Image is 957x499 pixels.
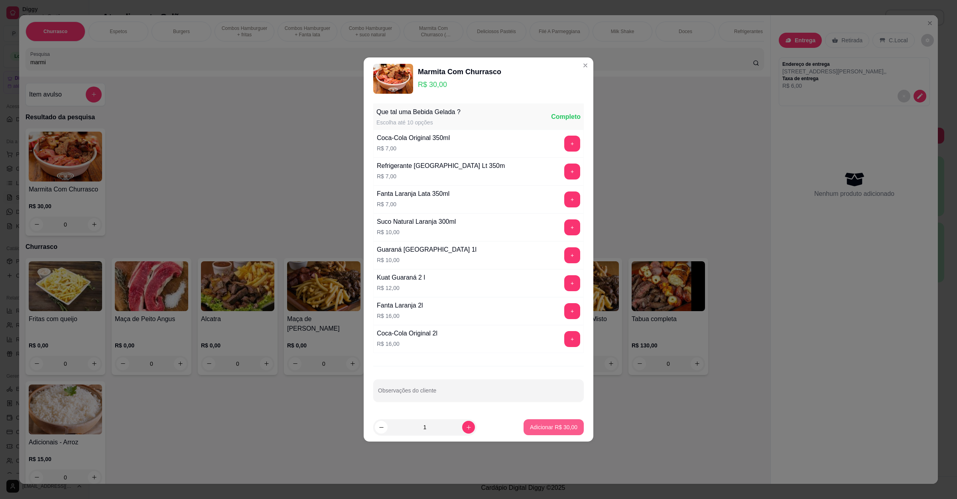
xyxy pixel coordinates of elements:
button: Adicionar R$ 30,00 [524,419,584,435]
button: add [564,275,580,291]
button: add [564,191,580,207]
button: add [564,136,580,152]
div: Coca-Cola Original 350ml [377,133,450,143]
div: Completo [551,112,581,122]
button: add [564,303,580,319]
div: Kuat Guaraná 2 l [377,273,425,282]
p: R$ 7,00 [377,144,450,152]
button: add [564,164,580,179]
div: Coca-Cola Original 2l [377,329,437,338]
p: R$ 16,00 [377,340,437,348]
div: Escolha até 10 opções [376,118,461,126]
div: Que tal uma Bebida Gelada ? [376,107,461,117]
div: Fanta Laranja 2l [377,301,423,310]
button: add [564,331,580,347]
input: Observações do cliente [378,390,579,398]
div: Fanta Laranja Lata 350ml [377,189,449,199]
p: R$ 10,00 [377,256,477,264]
button: add [564,219,580,235]
p: Adicionar R$ 30,00 [530,423,577,431]
button: decrease-product-quantity [375,421,388,434]
div: Refrigerante [GEOGRAPHIC_DATA] Lt 350m [377,161,505,171]
div: Suco Natural Laranja 300ml [377,217,456,227]
p: R$ 7,00 [377,200,449,208]
button: Close [579,59,592,72]
div: Marmita Com Churrasco [418,66,501,77]
p: R$ 7,00 [377,172,505,180]
div: Guaraná [GEOGRAPHIC_DATA] 1l [377,245,477,254]
button: add [564,247,580,263]
p: R$ 16,00 [377,312,423,320]
button: increase-product-quantity [462,421,475,434]
p: R$ 12,00 [377,284,425,292]
p: R$ 30,00 [418,79,501,90]
img: product-image [373,64,413,94]
p: R$ 10,00 [377,228,456,236]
